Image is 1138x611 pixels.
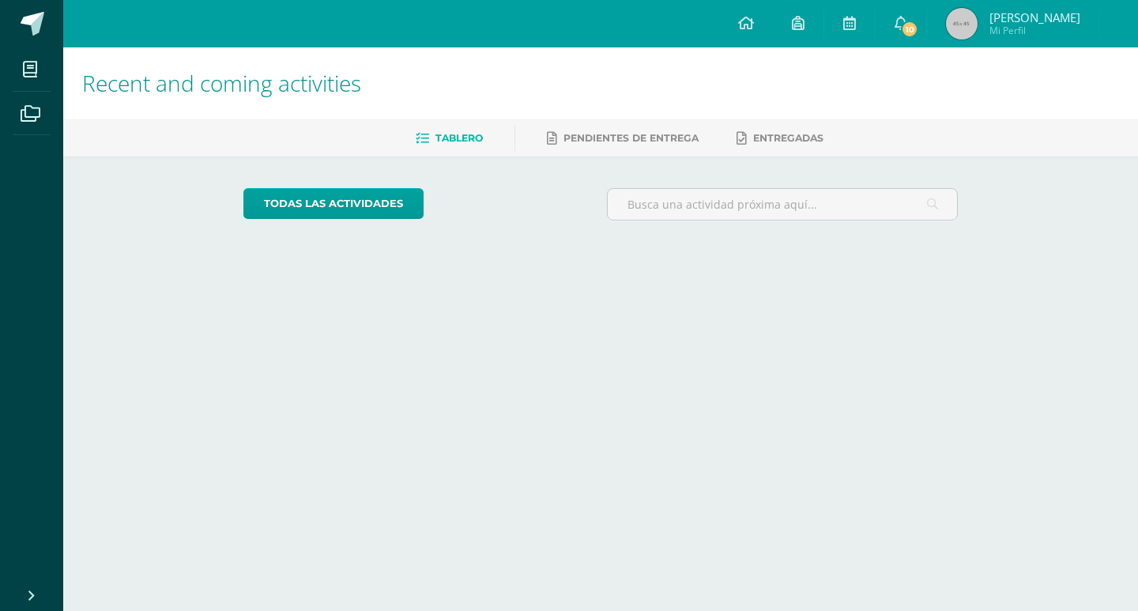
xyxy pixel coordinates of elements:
input: Busca una actividad próxima aquí... [608,189,958,220]
span: [PERSON_NAME] [989,9,1080,25]
img: 45x45 [946,8,978,40]
span: Pendientes de entrega [563,132,699,144]
span: Recent and coming activities [82,68,361,98]
a: Entregadas [737,126,823,151]
span: Entregadas [753,132,823,144]
a: Pendientes de entrega [547,126,699,151]
span: Mi Perfil [989,24,1080,37]
span: 10 [901,21,918,38]
span: Tablero [435,132,483,144]
a: todas las Actividades [243,188,424,219]
a: Tablero [416,126,483,151]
